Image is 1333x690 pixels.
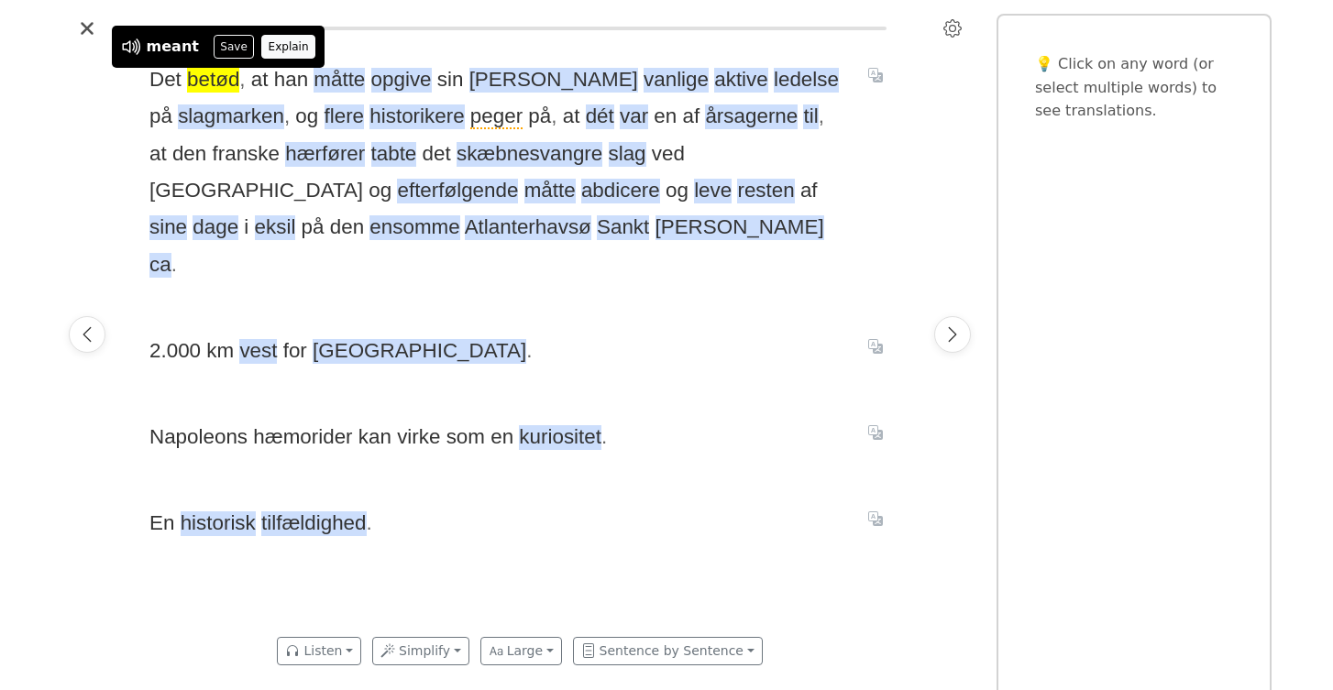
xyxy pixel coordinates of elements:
[803,104,818,129] span: til
[369,104,464,129] span: historikere
[149,511,174,536] span: En
[397,179,518,203] span: efterfølgende
[214,35,254,59] button: Save
[274,68,308,93] span: han
[526,339,532,362] span: .
[149,425,248,450] span: Napoleons
[457,142,602,167] span: skæbnesvangre
[253,425,352,450] span: hæmorider
[586,104,614,129] span: dét
[652,142,685,167] span: ved
[206,339,234,364] span: km
[285,142,365,167] span: hærfører
[149,142,167,167] span: at
[934,316,971,353] button: Next page
[683,104,700,129] span: af
[187,68,239,93] span: betød
[654,104,677,129] span: en
[283,339,307,364] span: for
[397,425,440,450] span: virke
[367,511,372,534] span: .
[371,142,417,167] span: tabte
[437,68,464,93] span: sin
[861,422,890,444] button: Translate sentence
[149,68,182,93] span: Det
[149,104,172,129] span: på
[239,339,277,364] span: vest
[551,104,556,127] span: ,
[251,68,269,93] span: at
[601,425,607,448] span: .
[153,27,887,30] div: Reading progress
[694,179,732,203] span: leve
[861,64,890,86] button: Translate sentence
[149,253,171,278] span: ca
[470,104,523,129] span: peger
[371,68,432,93] span: opgive
[423,142,451,167] span: det
[372,637,469,665] button: Simplify
[573,637,763,665] button: Sentence by Sentence
[774,68,839,93] span: ledelse
[519,425,601,450] span: kuriositet
[244,215,248,240] span: i
[469,68,638,93] span: [PERSON_NAME]
[666,179,689,203] span: og
[446,425,485,450] span: som
[819,104,824,127] span: ,
[149,215,187,240] span: sine
[72,14,102,43] button: Close
[325,104,365,129] span: flere
[714,68,768,93] span: aktive
[239,68,245,91] span: ,
[1035,52,1233,123] p: 💡 Click on any word (or select multiple words) to see translations.
[172,142,206,167] span: den
[597,215,649,240] span: Sankt
[284,104,290,127] span: ,
[861,335,890,357] button: Translate sentence
[255,215,296,240] span: eksil
[302,215,325,240] span: på
[480,637,562,665] button: Large
[800,179,818,203] span: af
[193,215,238,240] span: dage
[620,104,648,129] span: var
[171,253,177,276] span: .
[261,35,315,59] button: Explain
[524,179,576,203] span: måtte
[149,339,201,364] span: 2.000
[181,511,256,536] span: historisk
[213,142,280,167] span: franske
[938,14,967,43] button: Settings
[277,637,361,665] button: Listen
[705,104,798,129] span: årsagerne
[737,179,794,203] span: resten
[644,68,709,93] span: vanlige
[178,104,284,129] span: slagmarken
[581,179,660,203] span: abdicere
[358,425,391,450] span: kan
[655,215,824,240] span: [PERSON_NAME]
[330,215,364,240] span: den
[313,339,526,364] span: [GEOGRAPHIC_DATA]
[563,104,580,129] span: at
[314,68,365,93] span: måtte
[465,215,591,240] span: Atlanterhavsø
[369,179,391,203] span: og
[149,179,363,203] span: [GEOGRAPHIC_DATA]
[147,36,199,58] div: meant
[861,508,890,530] button: Translate sentence
[528,104,551,129] span: på
[609,142,646,167] span: slag
[69,316,105,353] button: Previous page
[369,215,459,240] span: ensomme
[295,104,318,129] span: og
[261,511,367,536] span: tilfældighed
[490,425,513,450] span: en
